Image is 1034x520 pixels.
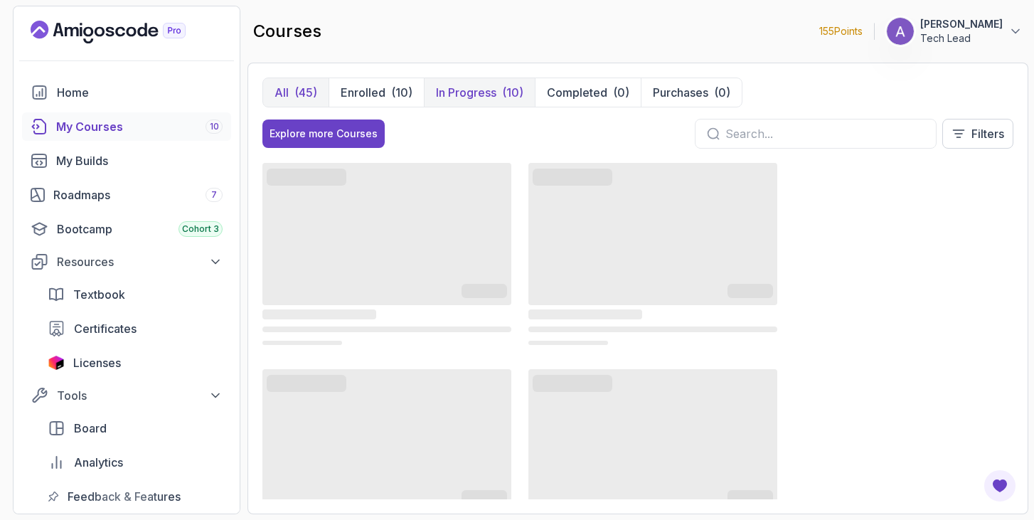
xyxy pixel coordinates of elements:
img: jetbrains icon [48,356,65,370]
p: Filters [971,125,1004,142]
span: ‌ [462,493,507,504]
button: Explore more Courses [262,120,385,148]
span: Certificates [74,320,137,337]
p: 155 Points [819,24,863,38]
span: ‌ [267,378,346,389]
a: certificates [39,314,231,343]
span: ‌ [528,327,777,332]
div: (10) [502,84,523,101]
a: Landing page [31,21,218,43]
div: My Courses [56,118,223,135]
div: (10) [391,84,412,101]
p: [PERSON_NAME] [920,17,1003,31]
button: In Progress(10) [424,78,535,107]
span: Licenses [73,354,121,371]
span: ‌ [727,287,773,298]
button: user profile image[PERSON_NAME]Tech Lead [886,17,1023,46]
button: Resources [22,249,231,275]
div: Roadmaps [53,186,223,203]
div: (0) [714,84,730,101]
a: home [22,78,231,107]
button: Completed(0) [535,78,641,107]
div: My Builds [56,152,223,169]
div: Home [57,84,223,101]
button: Enrolled(10) [329,78,424,107]
a: licenses [39,349,231,377]
div: Resources [57,253,223,270]
a: textbook [39,280,231,309]
span: Textbook [73,286,125,303]
p: Enrolled [341,84,385,101]
p: Tech Lead [920,31,1003,46]
a: analytics [39,448,231,477]
input: Search... [725,125,924,142]
a: courses [22,112,231,141]
button: Tools [22,383,231,408]
div: (45) [294,84,317,101]
span: ‌ [528,369,777,511]
a: board [39,414,231,442]
span: ‌ [462,287,507,298]
a: bootcamp [22,215,231,243]
a: builds [22,147,231,175]
span: ‌ [262,341,342,345]
h2: courses [253,20,321,43]
span: Cohort 3 [182,223,219,235]
a: feedback [39,482,231,511]
span: ‌ [267,171,346,183]
span: Analytics [74,454,123,471]
span: ‌ [533,171,612,183]
div: Tools [57,387,223,404]
span: ‌ [262,309,376,319]
div: card loading ui [528,160,777,349]
div: Explore more Courses [270,127,378,141]
span: ‌ [528,341,608,345]
p: Completed [547,84,607,101]
button: Filters [942,119,1013,149]
div: Bootcamp [57,221,223,238]
span: 10 [210,121,219,132]
span: 7 [211,189,217,201]
span: ‌ [533,378,612,389]
div: card loading ui [262,160,511,349]
span: ‌ [262,369,511,511]
span: ‌ [262,163,511,305]
p: Purchases [653,84,708,101]
button: Purchases(0) [641,78,742,107]
p: In Progress [436,84,496,101]
p: All [275,84,289,101]
span: Board [74,420,107,437]
span: Feedback & Features [68,488,181,505]
div: (0) [613,84,629,101]
button: Open Feedback Button [983,469,1017,503]
span: ‌ [528,309,642,319]
span: ‌ [727,493,773,504]
span: ‌ [262,327,511,332]
button: All(45) [263,78,329,107]
a: roadmaps [22,181,231,209]
img: user profile image [887,18,914,45]
span: ‌ [528,163,777,305]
